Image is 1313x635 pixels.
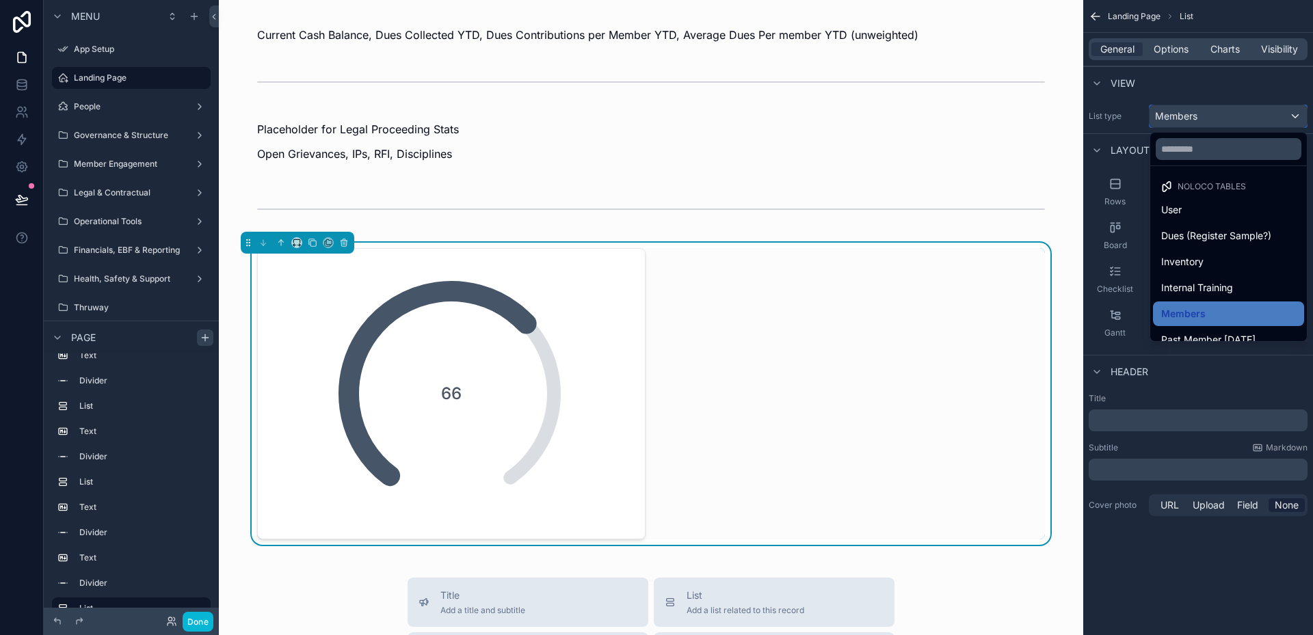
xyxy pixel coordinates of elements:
span: Title [440,589,525,602]
button: TitleAdd a title and subtitle [408,578,648,627]
button: ListAdd a list related to this record [654,578,894,627]
span: Add a list related to this record [687,605,804,616]
span: List [687,589,804,602]
span: 66 [441,383,462,405]
span: Internal Training [1161,280,1233,296]
span: Inventory [1161,254,1204,270]
span: Dues (Register Sample?) [1161,228,1271,244]
span: Add a title and subtitle [440,605,525,616]
span: Members [1161,306,1206,322]
span: Noloco tables [1178,181,1246,192]
span: User [1161,202,1182,218]
span: Past Member [DATE] [1161,332,1256,348]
